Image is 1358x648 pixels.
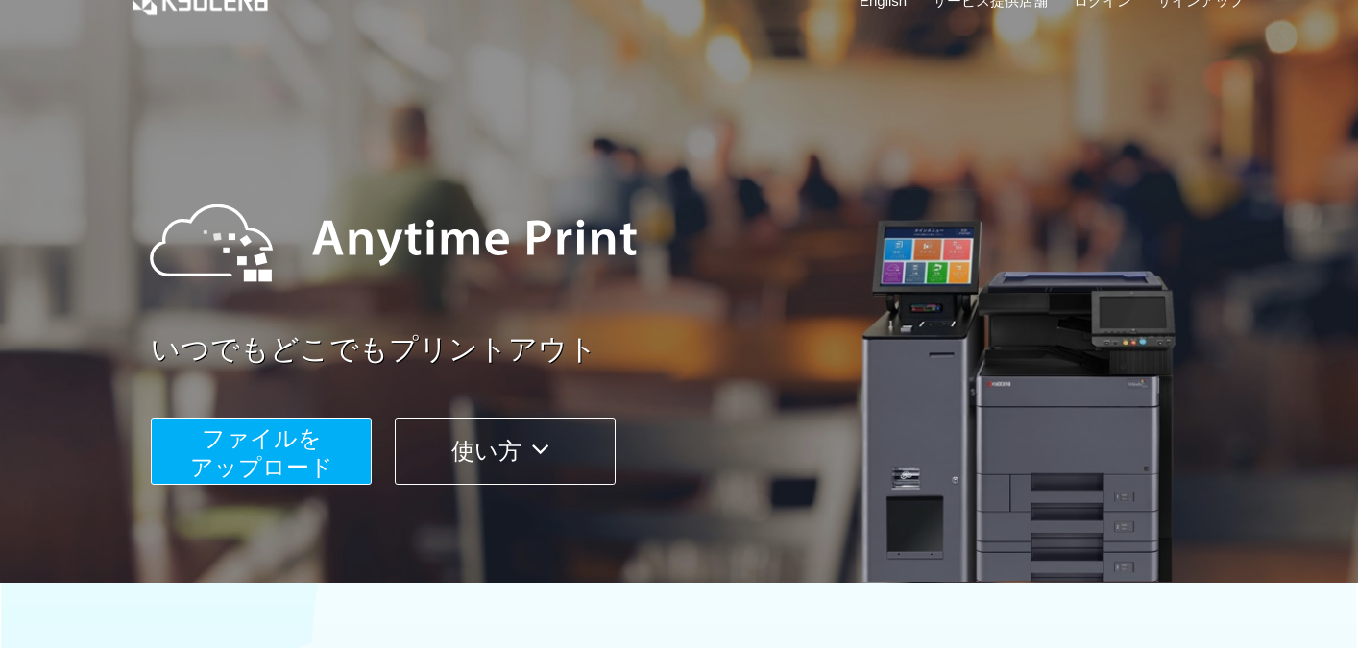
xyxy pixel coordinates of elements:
a: いつでもどこでもプリントアウト [151,329,1255,371]
button: 使い方 [395,418,616,485]
button: ファイルを​​アップロード [151,418,372,485]
span: ファイルを ​​アップロード [190,425,333,480]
